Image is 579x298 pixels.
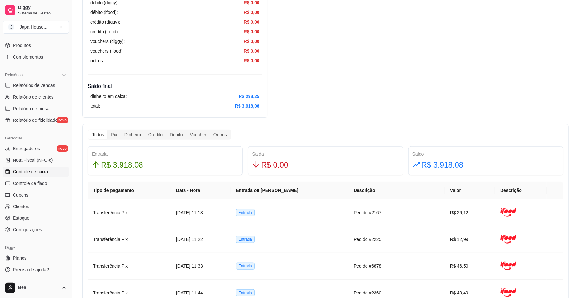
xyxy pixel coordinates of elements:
[3,40,69,51] a: Produtos
[3,243,69,253] div: Diggy
[3,133,69,143] div: Gerenciar
[412,150,559,158] div: Saldo
[3,80,69,91] a: Relatórios de vendas
[3,190,69,200] a: Cupons
[3,253,69,263] a: Planos
[13,42,31,49] span: Produtos
[3,155,69,165] a: Nota Fiscal (NFC-e)
[176,209,226,216] article: [DATE] 11:13
[171,182,231,199] th: Data - Hora
[176,263,226,270] article: [DATE] 11:33
[90,93,127,100] article: dinheiro em caixa:
[18,285,59,291] span: Bea
[18,11,67,16] span: Sistema de Gestão
[236,263,255,270] span: Entrada
[3,280,69,295] button: Bea
[90,47,124,54] article: vouchers (ifood):
[13,105,52,112] span: Relatório de mesas
[13,203,29,210] span: Clientes
[176,289,226,296] article: [DATE] 11:44
[244,57,259,64] article: R$ 0,00
[500,205,516,221] img: ifood
[236,236,255,243] span: Entrada
[18,5,67,11] span: Diggy
[145,130,166,139] div: Crédito
[495,182,547,199] th: Descrição
[13,157,53,163] span: Nota Fiscal (NFC-e)
[348,226,445,253] td: Pedido #2225
[239,93,259,100] article: R$ 298,25
[13,192,28,198] span: Cupons
[93,289,166,296] article: Transferência Pix
[3,264,69,275] a: Precisa de ajuda?
[13,117,58,123] span: Relatório de fidelidade
[92,161,100,168] span: arrow-up
[421,159,464,171] span: R$ 3.918,08
[101,159,143,171] span: R$ 3.918,08
[236,209,255,216] span: Entrada
[13,94,54,100] span: Relatório de clientes
[90,28,119,35] article: crédito (ifood):
[450,289,490,296] article: R$ 43,49
[166,130,186,139] div: Débito
[3,213,69,223] a: Estoque
[252,161,260,168] span: arrow-down
[450,209,490,216] article: R$ 26,12
[88,82,262,90] h4: Saldo final
[90,57,104,64] article: outros:
[93,236,166,243] article: Transferência Pix
[3,103,69,114] a: Relatório de mesas
[231,182,348,199] th: Entrada ou [PERSON_NAME]
[13,255,27,261] span: Planos
[121,130,145,139] div: Dinheiro
[3,167,69,177] a: Controle de caixa
[236,289,255,296] span: Entrada
[90,9,118,16] article: débito (ifood):
[3,115,69,125] a: Relatório de fidelidadenovo
[3,178,69,188] a: Controle de fiado
[13,168,48,175] span: Controle de caixa
[500,231,516,247] img: ifood
[252,150,399,158] div: Saída
[13,226,42,233] span: Configurações
[210,130,231,139] div: Outros
[13,215,29,221] span: Estoque
[412,161,420,168] span: rise
[235,102,259,110] article: R$ 3.918,08
[88,182,171,199] th: Tipo de pagamento
[445,182,495,199] th: Valor
[3,225,69,235] a: Configurações
[8,24,14,30] span: J
[3,52,69,62] a: Complementos
[13,54,43,60] span: Complementos
[13,82,55,89] span: Relatórios de vendas
[244,9,259,16] article: R$ 0,00
[90,38,125,45] article: vouchers (diggy):
[20,24,49,30] div: Japa House. ...
[5,72,23,78] span: Relatórios
[90,102,100,110] article: total:
[500,258,516,274] img: ifood
[244,38,259,45] article: R$ 0,00
[261,159,288,171] span: R$ 0,00
[107,130,121,139] div: Pix
[176,236,226,243] article: [DATE] 11:22
[93,209,166,216] article: Transferência Pix
[244,18,259,25] article: R$ 0,00
[93,263,166,270] article: Transferência Pix
[92,150,239,158] div: Entrada
[348,182,445,199] th: Descrição
[186,130,210,139] div: Voucher
[348,253,445,280] td: Pedido #6878
[244,47,259,54] article: R$ 0,00
[244,28,259,35] article: R$ 0,00
[3,201,69,212] a: Clientes
[3,21,69,34] button: Select a team
[450,236,490,243] article: R$ 12,99
[88,130,107,139] div: Todos
[348,199,445,226] td: Pedido #2167
[13,145,40,152] span: Entregadores
[13,266,49,273] span: Precisa de ajuda?
[3,3,69,18] a: DiggySistema de Gestão
[90,18,120,25] article: crédito (diggy):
